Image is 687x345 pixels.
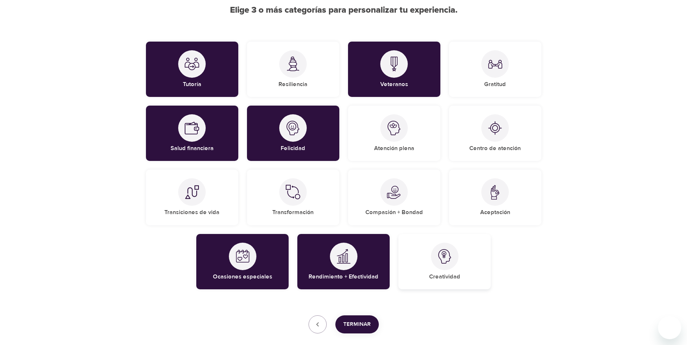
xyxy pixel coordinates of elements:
div: CreativityCreatividad [398,234,491,289]
h5: Transformación [272,209,314,216]
h2: Elige 3 o más categorías para personalizar tu experiencia. [146,5,541,16]
h5: Compasión + Bondad [365,209,423,216]
h5: Rendimiento + Efectividad [309,273,378,281]
img: Compassion + Kindness [387,185,401,199]
img: Acceptance [488,185,502,200]
img: Happiness [286,121,300,135]
div: Compassion + KindnessCompasión + Bondad [348,170,440,225]
img: Mentoring [185,57,199,71]
h5: Creatividad [429,273,460,281]
h5: Aceptación [480,209,510,216]
img: Performance + Effectiveness [336,249,351,264]
div: MindfulnessAtención plena [348,106,440,161]
h5: Centro de atención [469,145,521,152]
img: Veterans [387,56,401,71]
div: Life TransitionsTransiciones de vida [146,170,238,225]
h5: Salud financiera [171,145,214,152]
div: GratitudeGratitud [449,42,541,97]
iframe: Button to launch messaging window [658,316,681,339]
div: MentoringTutoría [146,42,238,97]
h5: Atención plena [374,145,414,152]
div: HappinessFelicidad [247,106,339,161]
img: Special Occasions [235,249,250,264]
div: Performance + EffectivenessRendimiento + Efectividad [297,234,390,289]
h5: Tutoría [183,81,201,88]
div: AcceptanceAceptación [449,170,541,225]
h5: Transiciones de vida [164,209,219,216]
h5: Gratitud [484,81,506,88]
img: Life Transitions [185,185,199,199]
img: Resilience [286,56,300,71]
img: Creativity [437,249,452,264]
div: Financial HealthSalud financiera [146,106,238,161]
img: Transformation [286,185,300,199]
span: Terminar [343,320,371,329]
img: Gratitude [488,57,502,71]
div: ResilienceResiliencia [247,42,339,97]
button: Terminar [335,315,379,333]
h5: Resiliencia [278,81,307,88]
img: Mindfulness [387,121,401,135]
img: Financial Health [185,121,199,135]
div: Special OccasionsOcasiones especiales [196,234,289,289]
h5: Ocasiones especiales [213,273,272,281]
h5: Felicidad [281,145,305,152]
div: FocusCentro de atención [449,106,541,161]
h5: Veteranos [380,81,408,88]
img: Focus [488,121,502,135]
div: TransformationTransformación [247,170,339,225]
div: VeteransVeteranos [348,42,440,97]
